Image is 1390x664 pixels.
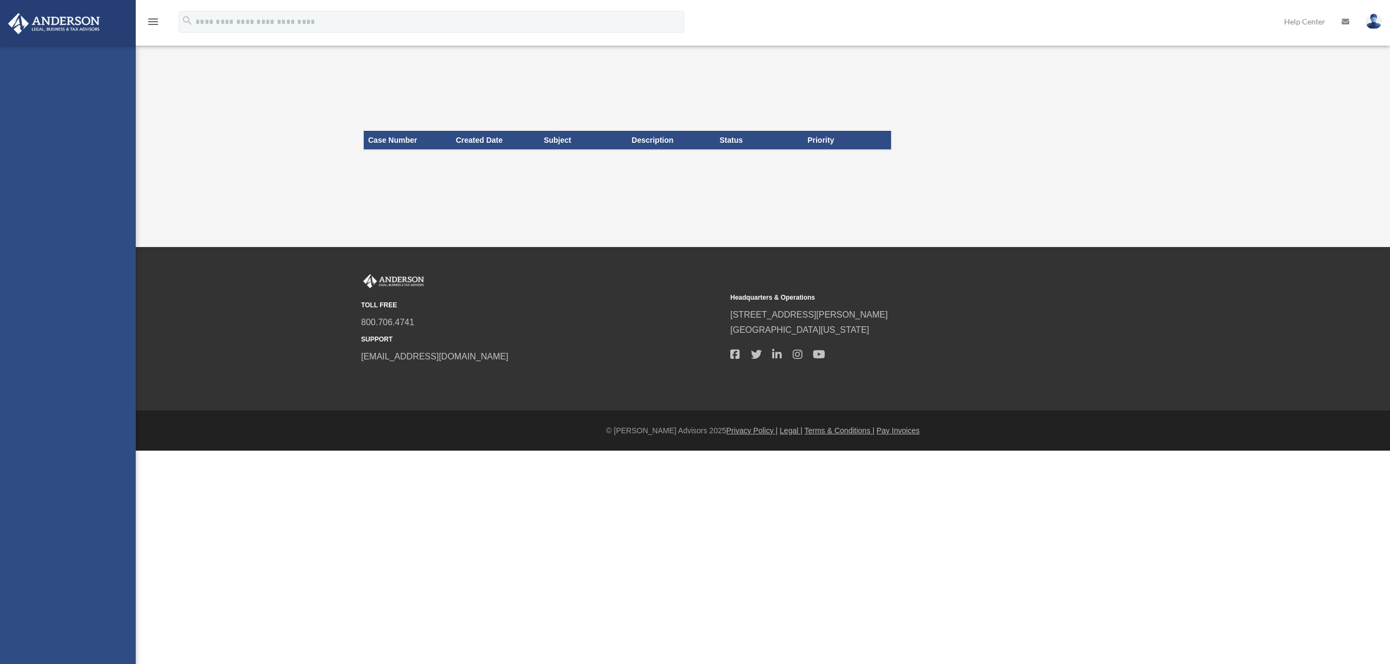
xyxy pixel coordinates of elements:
[451,131,539,149] th: Created Date
[361,274,426,288] img: Anderson Advisors Platinum Portal
[364,131,452,149] th: Case Number
[730,310,888,319] a: [STREET_ADDRESS][PERSON_NAME]
[876,426,919,435] a: Pay Invoices
[361,300,723,311] small: TOLL FREE
[730,325,869,334] a: [GEOGRAPHIC_DATA][US_STATE]
[803,131,891,149] th: Priority
[780,426,803,435] a: Legal |
[361,318,414,327] a: 800.706.4741
[726,426,778,435] a: Privacy Policy |
[539,131,627,149] th: Subject
[361,334,723,345] small: SUPPORT
[1366,14,1382,29] img: User Pic
[730,292,1092,303] small: Headquarters & Operations
[715,131,803,149] th: Status
[181,15,193,27] i: search
[627,131,715,149] th: Description
[805,426,875,435] a: Terms & Conditions |
[361,352,508,361] a: [EMAIL_ADDRESS][DOMAIN_NAME]
[147,15,160,28] i: menu
[136,424,1390,438] div: © [PERSON_NAME] Advisors 2025
[5,13,103,34] img: Anderson Advisors Platinum Portal
[147,19,160,28] a: menu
